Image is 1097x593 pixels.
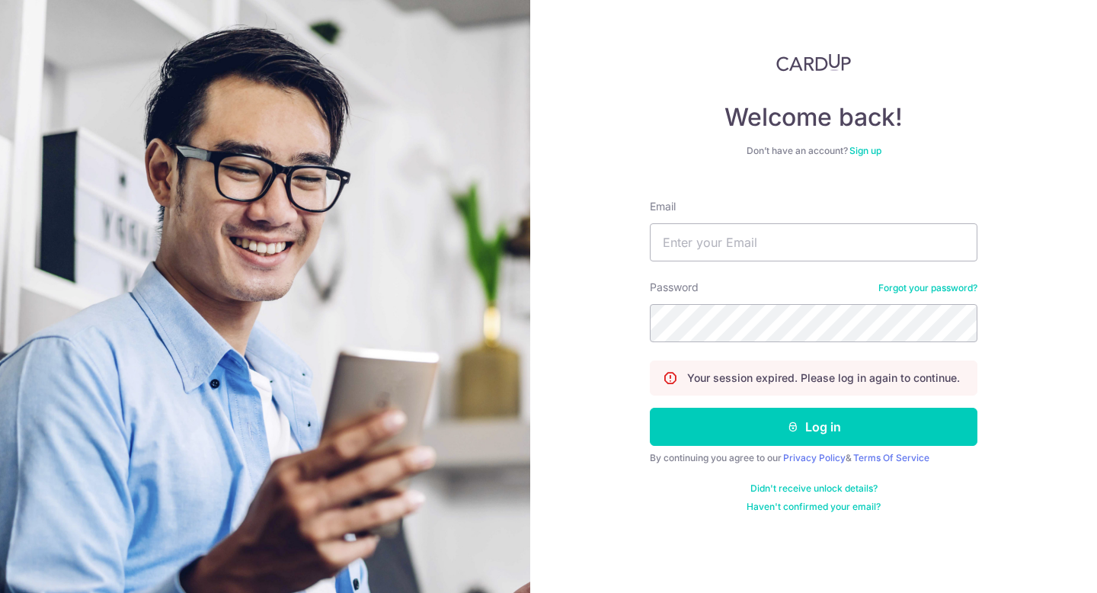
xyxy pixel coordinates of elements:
[650,199,676,214] label: Email
[878,282,977,294] a: Forgot your password?
[650,145,977,157] div: Don’t have an account?
[849,145,881,156] a: Sign up
[650,280,699,295] label: Password
[687,370,960,386] p: Your session expired. Please log in again to continue.
[650,102,977,133] h4: Welcome back!
[747,501,881,513] a: Haven't confirmed your email?
[776,53,851,72] img: CardUp Logo
[650,452,977,464] div: By continuing you agree to our &
[853,452,929,463] a: Terms Of Service
[783,452,846,463] a: Privacy Policy
[650,223,977,261] input: Enter your Email
[750,482,878,495] a: Didn't receive unlock details?
[650,408,977,446] button: Log in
